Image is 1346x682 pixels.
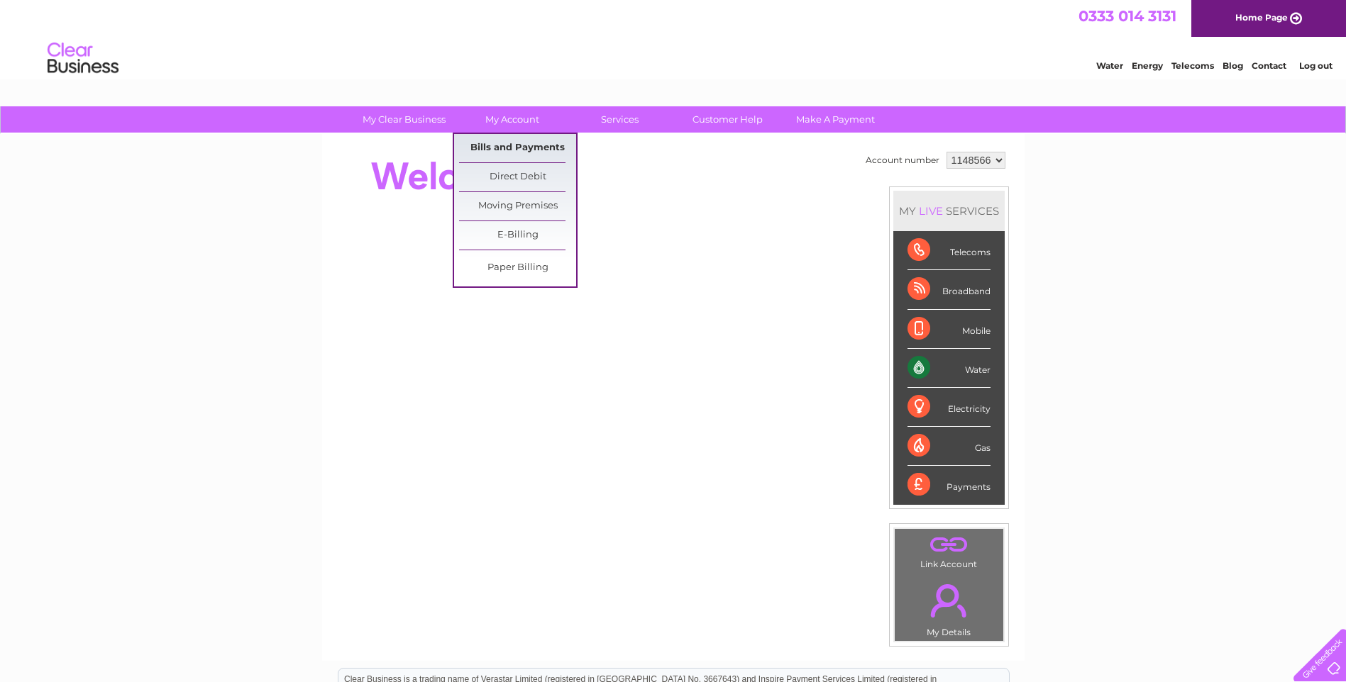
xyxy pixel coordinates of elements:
[459,163,576,191] a: Direct Debit
[777,106,894,133] a: Make A Payment
[459,192,576,220] a: Moving Premises
[47,37,119,80] img: logo.png
[459,221,576,250] a: E-Billing
[1171,60,1214,71] a: Telecoms
[898,532,1000,557] a: .
[1252,60,1286,71] a: Contact
[908,310,991,349] div: Mobile
[338,8,1009,69] div: Clear Business is a trading name of Verastar Limited (registered in [GEOGRAPHIC_DATA] No. 3667643...
[453,106,570,133] a: My Account
[1079,7,1176,25] a: 0333 014 3131
[1096,60,1123,71] a: Water
[1132,60,1163,71] a: Energy
[908,349,991,388] div: Water
[898,576,1000,625] a: .
[1299,60,1333,71] a: Log out
[908,466,991,504] div: Payments
[908,270,991,309] div: Broadband
[916,204,946,218] div: LIVE
[1223,60,1243,71] a: Blog
[459,134,576,162] a: Bills and Payments
[669,106,786,133] a: Customer Help
[894,528,1004,573] td: Link Account
[894,572,1004,642] td: My Details
[908,427,991,466] div: Gas
[893,191,1005,231] div: MY SERVICES
[561,106,678,133] a: Services
[908,231,991,270] div: Telecoms
[459,254,576,282] a: Paper Billing
[908,388,991,427] div: Electricity
[862,148,943,172] td: Account number
[346,106,463,133] a: My Clear Business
